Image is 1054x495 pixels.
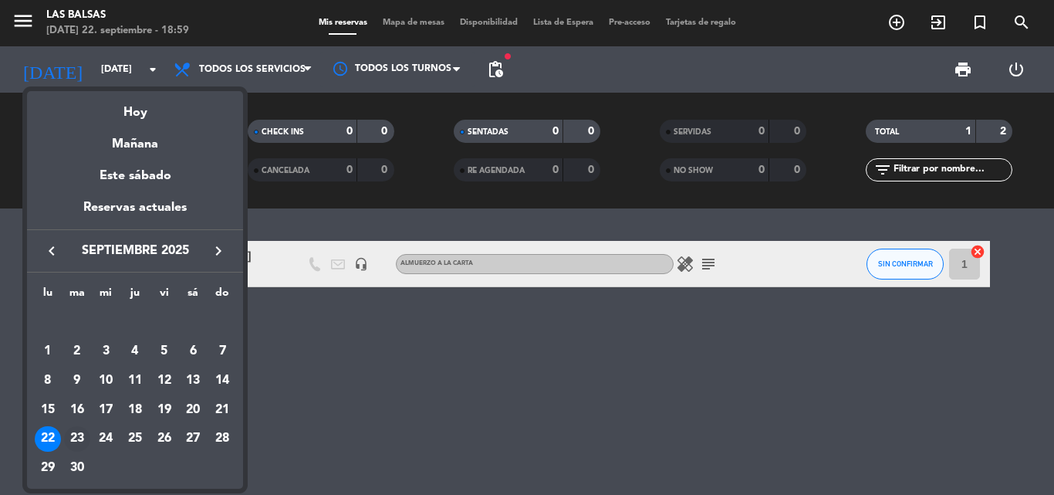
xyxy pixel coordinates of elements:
[122,397,148,423] div: 18
[122,426,148,453] div: 25
[62,425,92,454] td: 23 de septiembre de 2025
[209,242,228,260] i: keyboard_arrow_right
[64,338,90,364] div: 2
[93,426,119,453] div: 24
[91,395,120,425] td: 17 de septiembre de 2025
[35,426,61,453] div: 22
[150,337,179,367] td: 5 de septiembre de 2025
[151,426,177,453] div: 26
[122,338,148,364] div: 4
[64,455,90,481] div: 30
[33,395,62,425] td: 15 de septiembre de 2025
[150,395,179,425] td: 19 de septiembre de 2025
[27,91,243,123] div: Hoy
[151,397,177,423] div: 19
[209,397,235,423] div: 21
[151,338,177,364] div: 5
[208,395,237,425] td: 21 de septiembre de 2025
[150,425,179,454] td: 26 de septiembre de 2025
[208,366,237,395] td: 14 de septiembre de 2025
[62,395,92,425] td: 16 de septiembre de 2025
[179,284,208,308] th: sábado
[91,366,120,395] td: 10 de septiembre de 2025
[179,337,208,367] td: 6 de septiembre de 2025
[204,241,232,261] button: keyboard_arrow_right
[179,425,208,454] td: 27 de septiembre de 2025
[179,395,208,425] td: 20 de septiembre de 2025
[91,284,120,308] th: miércoles
[120,395,150,425] td: 18 de septiembre de 2025
[27,198,243,229] div: Reservas actuales
[93,368,119,394] div: 10
[91,425,120,454] td: 24 de septiembre de 2025
[33,366,62,395] td: 8 de septiembre de 2025
[62,337,92,367] td: 2 de septiembre de 2025
[35,455,61,481] div: 29
[209,338,235,364] div: 7
[208,337,237,367] td: 7 de septiembre de 2025
[120,284,150,308] th: jueves
[33,453,62,483] td: 29 de septiembre de 2025
[33,425,62,454] td: 22 de septiembre de 2025
[150,366,179,395] td: 12 de septiembre de 2025
[64,368,90,394] div: 9
[64,426,90,453] div: 23
[120,425,150,454] td: 25 de septiembre de 2025
[120,337,150,367] td: 4 de septiembre de 2025
[33,337,62,367] td: 1 de septiembre de 2025
[209,368,235,394] div: 14
[35,397,61,423] div: 15
[151,368,177,394] div: 12
[62,453,92,483] td: 30 de septiembre de 2025
[38,241,66,261] button: keyboard_arrow_left
[93,338,119,364] div: 3
[93,397,119,423] div: 17
[150,284,179,308] th: viernes
[33,308,237,337] td: SEP.
[35,368,61,394] div: 8
[180,338,206,364] div: 6
[120,366,150,395] td: 11 de septiembre de 2025
[27,154,243,198] div: Este sábado
[208,284,237,308] th: domingo
[33,284,62,308] th: lunes
[209,426,235,453] div: 28
[64,397,90,423] div: 16
[62,366,92,395] td: 9 de septiembre de 2025
[180,397,206,423] div: 20
[179,366,208,395] td: 13 de septiembre de 2025
[62,284,92,308] th: martes
[180,426,206,453] div: 27
[91,337,120,367] td: 3 de septiembre de 2025
[208,425,237,454] td: 28 de septiembre de 2025
[27,123,243,154] div: Mañana
[42,242,61,260] i: keyboard_arrow_left
[180,368,206,394] div: 13
[35,338,61,364] div: 1
[66,241,204,261] span: septiembre 2025
[122,368,148,394] div: 11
